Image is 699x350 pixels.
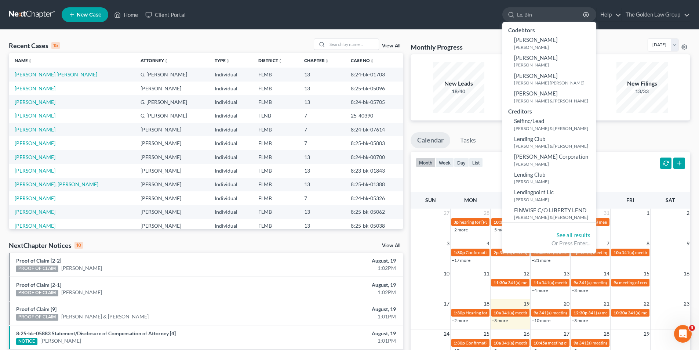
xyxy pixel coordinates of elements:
td: Individual [209,123,252,136]
span: [PERSON_NAME] [514,90,558,97]
td: 8:24-bk-05326 [345,191,403,205]
i: unfold_more [226,59,230,63]
td: 8:24-bk-05705 [345,95,403,109]
span: 18 [483,299,490,308]
button: day [454,158,469,167]
td: 7 [298,123,345,136]
span: 19 [523,299,530,308]
td: 8:24-bk-07614 [345,123,403,136]
span: 20 [563,299,570,308]
span: 10:45a [534,340,547,346]
td: G. [PERSON_NAME] [135,95,209,109]
span: Confirmation hearing for [PERSON_NAME] & [PERSON_NAME] [466,340,588,346]
div: 13/33 [616,88,668,95]
span: 25 [483,329,490,338]
a: View All [382,243,400,248]
i: unfold_more [325,59,329,63]
a: Districtunfold_more [258,58,283,63]
a: +2 more [452,227,468,232]
td: 8:25-bk-05883 [345,136,403,150]
a: Client Portal [142,8,189,21]
span: 9a [614,280,618,285]
span: 2p [494,250,499,255]
div: 1:01PM [274,337,396,344]
small: [PERSON_NAME] [514,178,594,185]
div: PROOF OF CLAIM [16,314,58,321]
span: 341(a) meeting for [PERSON_NAME] [502,310,572,315]
div: August, 19 [274,257,396,264]
small: [PERSON_NAME] [514,62,594,68]
td: FLMB [252,68,298,81]
span: Lendingpoint Llc [514,189,554,195]
td: Individual [209,68,252,81]
td: 25-40390 [345,109,403,123]
td: Individual [209,205,252,219]
span: [PERSON_NAME] [514,72,558,79]
a: [PERSON_NAME] [15,209,55,215]
small: [PERSON_NAME] [514,44,594,50]
span: 341(a) meeting for [PERSON_NAME] [622,250,692,255]
small: [PERSON_NAME] [514,196,594,203]
a: +17 more [452,257,470,263]
td: FLMB [252,164,298,177]
a: Proof of Claim [2-2] [16,257,61,264]
a: Lending Club[PERSON_NAME] [502,169,596,187]
span: 21 [603,299,610,308]
span: 28 [603,329,610,338]
a: Tasks [454,132,483,148]
button: list [469,158,483,167]
td: FLMB [252,136,298,150]
td: [PERSON_NAME] [135,219,209,232]
td: 8:23-bk-01843 [345,164,403,177]
div: Codebtors [502,25,596,34]
i: unfold_more [28,59,32,63]
td: 7 [298,136,345,150]
span: 26 [523,329,530,338]
a: [PERSON_NAME][PERSON_NAME] [PERSON_NAME] [502,70,596,88]
span: [PERSON_NAME] Corporation [514,153,588,160]
small: [PERSON_NAME] & [PERSON_NAME] [514,125,594,131]
span: New Case [77,12,101,18]
span: 9a [574,280,578,285]
span: 10:30a [614,310,627,315]
div: Recent Cases [9,41,60,50]
span: meeting of creditors for [PERSON_NAME] [548,340,628,346]
span: Confirmation hearing for [PERSON_NAME] & [PERSON_NAME] [466,250,588,255]
span: 9 [686,239,690,248]
div: August, 19 [274,306,396,313]
td: FLMB [252,150,298,164]
td: 8:24-bk-01703 [345,68,403,81]
td: Individual [209,191,252,205]
td: [PERSON_NAME] [135,136,209,150]
td: 13 [298,150,345,164]
a: [PERSON_NAME] [15,195,55,201]
span: 1p [574,250,579,255]
a: [PERSON_NAME][PERSON_NAME] & [PERSON_NAME] [502,88,596,106]
span: FINWISE C/O LIBERTY LEND [514,207,586,213]
a: +21 more [532,257,550,263]
button: week [436,158,454,167]
a: View All [382,43,400,48]
span: 11:30a [494,280,507,285]
a: Proof of Claim [2-1] [16,282,61,288]
div: NOTICE [16,338,37,345]
td: FLMB [252,191,298,205]
a: [PERSON_NAME] [15,154,55,160]
span: 14 [603,269,610,278]
td: 13 [298,178,345,191]
span: 341(a) meeting for [PERSON_NAME] [628,310,699,315]
a: +4 more [532,288,548,293]
a: [PERSON_NAME] [PERSON_NAME] [15,71,97,77]
a: [PERSON_NAME] [15,223,55,229]
a: +3 more [572,288,588,293]
a: +5 more [492,227,508,232]
div: 18/40 [433,88,484,95]
span: 15 [643,269,650,278]
span: 1:30p [454,310,465,315]
span: 1 [646,209,650,217]
a: [PERSON_NAME], [PERSON_NAME] [15,181,98,187]
div: August, 19 [274,281,396,289]
td: [PERSON_NAME] [135,82,209,95]
span: 11a [534,280,541,285]
span: 9a [534,310,538,315]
